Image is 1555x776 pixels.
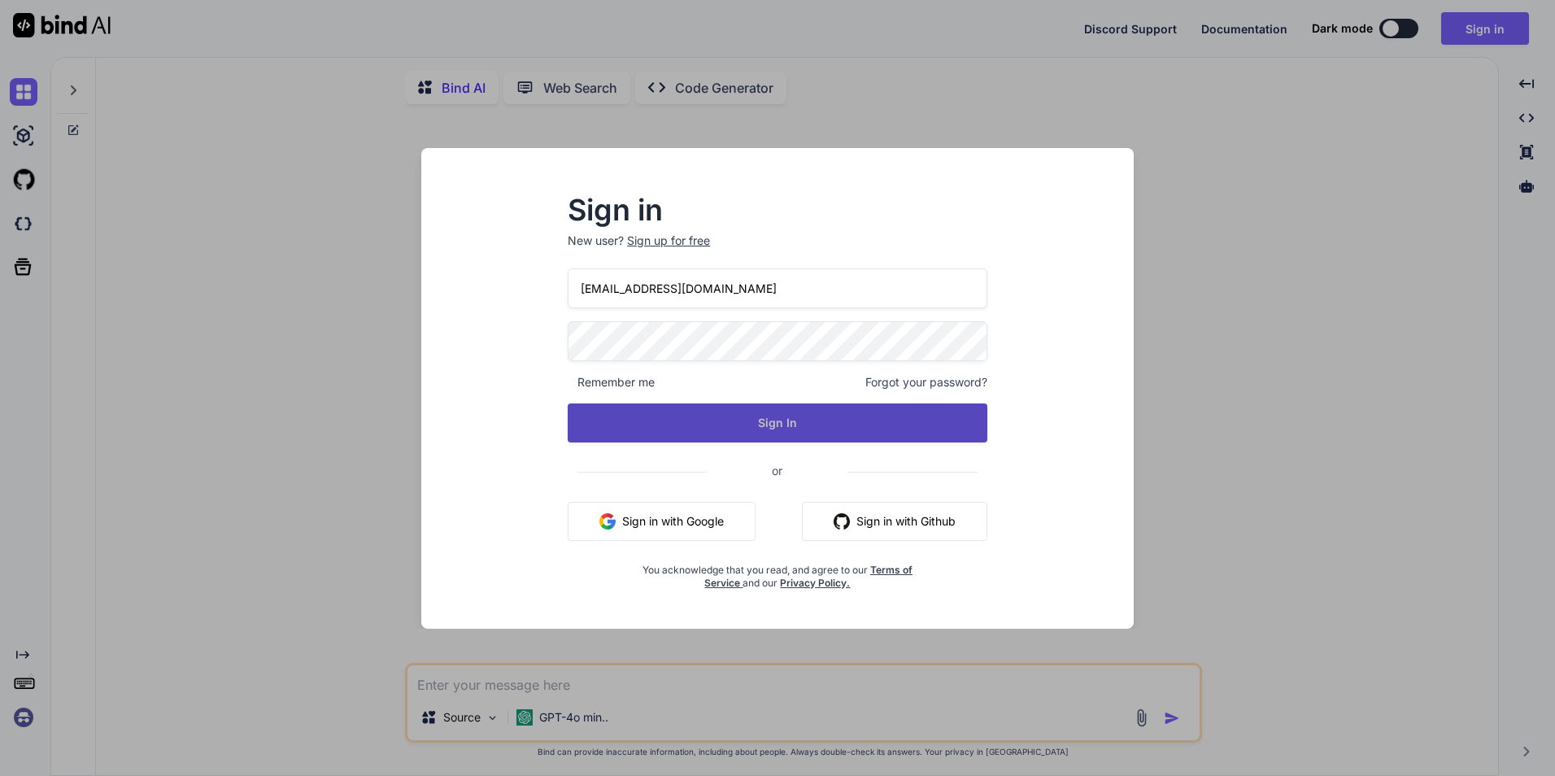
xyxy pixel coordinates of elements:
[568,268,987,308] input: Login or Email
[568,197,987,223] h2: Sign in
[704,564,913,589] a: Terms of Service
[568,502,756,541] button: Sign in with Google
[834,513,850,530] img: github
[865,374,987,390] span: Forgot your password?
[568,403,987,442] button: Sign In
[780,577,850,589] a: Privacy Policy.
[568,233,987,268] p: New user?
[627,233,710,249] div: Sign up for free
[802,502,987,541] button: Sign in with Github
[707,451,847,490] span: or
[638,554,917,590] div: You acknowledge that you read, and agree to our and our
[568,374,655,390] span: Remember me
[599,513,616,530] img: google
